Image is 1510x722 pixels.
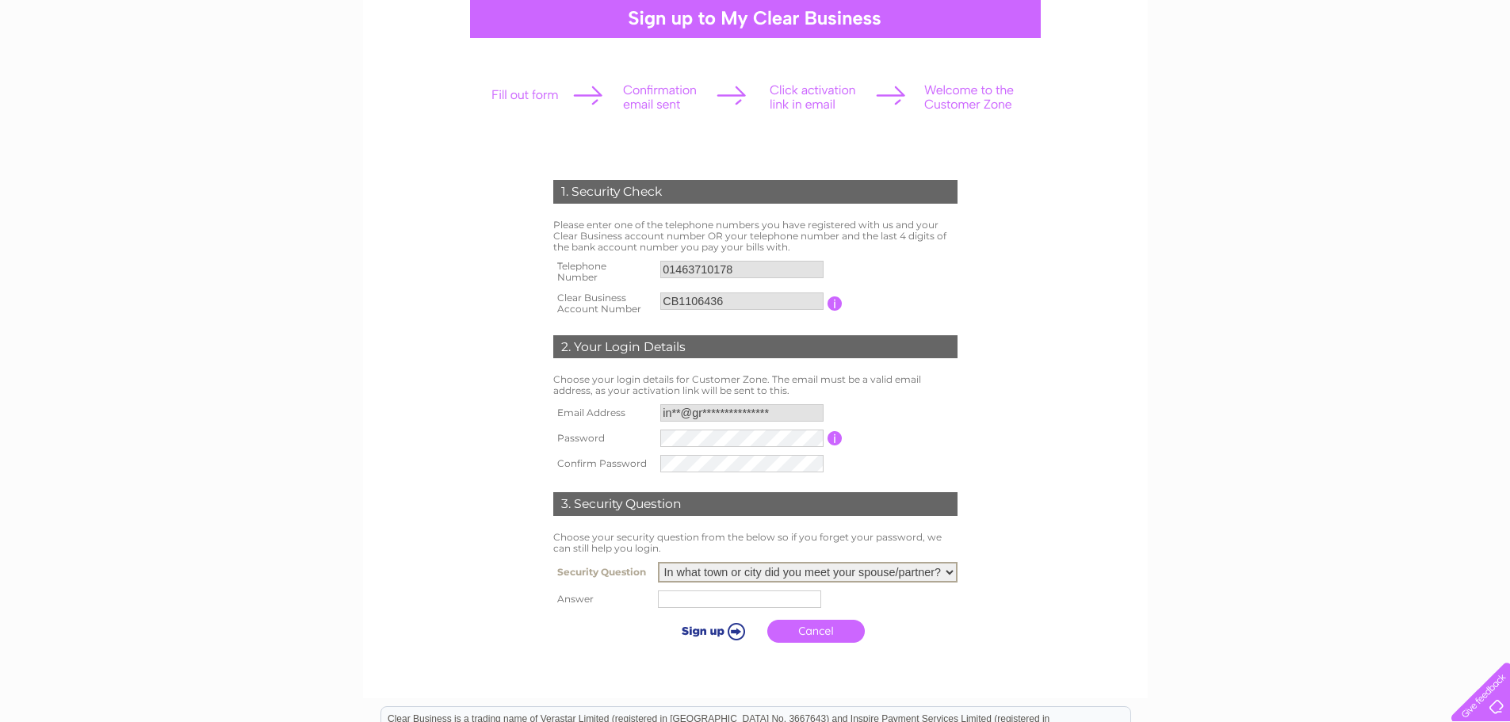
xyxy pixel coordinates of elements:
[1462,67,1500,79] a: Contact
[767,620,865,643] a: Cancel
[549,528,961,558] td: Choose your security question from the below so if you forget your password, we can still help yo...
[549,400,657,426] th: Email Address
[549,256,657,288] th: Telephone Number
[1288,67,1318,79] a: Water
[381,9,1130,77] div: Clear Business is a trading name of Verastar Limited (registered in [GEOGRAPHIC_DATA] No. 3667643...
[828,296,843,311] input: Information
[549,586,654,612] th: Answer
[1211,8,1321,28] a: 0333 014 3131
[1328,67,1363,79] a: Energy
[549,451,657,476] th: Confirm Password
[549,216,961,256] td: Please enter one of the telephone numbers you have registered with us and your Clear Business acc...
[1429,67,1452,79] a: Blog
[549,426,657,451] th: Password
[662,620,759,642] input: Submit
[53,41,134,90] img: logo.png
[549,370,961,400] td: Choose your login details for Customer Zone. The email must be a valid email address, as your act...
[553,180,958,204] div: 1. Security Check
[553,335,958,359] div: 2. Your Login Details
[828,431,843,445] input: Information
[553,492,958,516] div: 3. Security Question
[549,288,657,319] th: Clear Business Account Number
[1372,67,1420,79] a: Telecoms
[549,558,654,586] th: Security Question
